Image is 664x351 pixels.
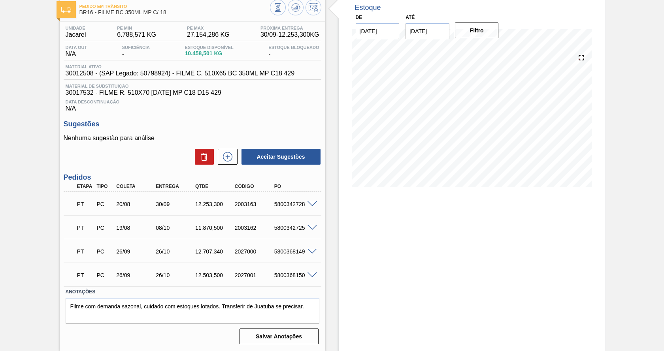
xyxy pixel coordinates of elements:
[406,15,415,20] label: Até
[233,248,277,255] div: 2027000
[154,248,198,255] div: 26/10/2025
[79,4,270,9] span: Pedido em Trânsito
[260,31,319,38] span: 30/09 - 12.253,300 KG
[260,26,319,30] span: Próxima Entrega
[193,248,237,255] div: 12.707,340
[64,135,321,142] p: Nenhuma sugestão para análise
[114,248,158,255] div: 26/09/2025
[191,149,214,165] div: Excluir Sugestões
[94,225,115,231] div: Pedido de Compra
[154,225,198,231] div: 08/10/2025
[266,45,321,58] div: -
[75,195,95,213] div: Pedido em Trânsito
[356,15,362,20] label: De
[272,201,316,207] div: 5800342728
[187,26,230,30] span: PE MAX
[77,201,93,207] p: PT
[66,89,319,96] span: 30017532 - FILME R. 510X70 [DATE] MP C18 D15 429
[66,26,86,30] span: Unidade
[114,201,158,207] div: 20/08/2025
[193,201,237,207] div: 12.253,300
[66,70,295,77] span: 30012508 - (SAP Legado: 50798924) - FILME C. 510X65 BC 350ML MP C18 429
[187,31,230,38] span: 27.154,286 KG
[268,45,319,50] span: Estoque Bloqueado
[94,184,115,189] div: Tipo
[356,23,400,39] input: dd/mm/yyyy
[272,184,316,189] div: PO
[66,45,87,50] span: Data out
[240,328,319,344] button: Salvar Anotações
[114,272,158,278] div: 26/09/2025
[75,184,95,189] div: Etapa
[77,272,93,278] p: PT
[193,272,237,278] div: 12.503,500
[272,248,316,255] div: 5800368149
[117,26,156,30] span: PE MIN
[233,272,277,278] div: 2027001
[154,184,198,189] div: Entrega
[355,4,381,12] div: Estoque
[94,201,115,207] div: Pedido de Compra
[238,148,321,165] div: Aceitar Sugestões
[193,225,237,231] div: 11.870,500
[66,286,319,298] label: Anotações
[117,31,156,38] span: 6.788,571 KG
[154,272,198,278] div: 26/10/2025
[64,120,321,128] h3: Sugestões
[77,248,93,255] p: PT
[241,149,321,165] button: Aceitar Sugestões
[61,7,71,13] img: Ícone
[272,225,316,231] div: 5800342725
[272,272,316,278] div: 5800368150
[406,23,449,39] input: dd/mm/yyyy
[66,64,295,69] span: Material ativo
[122,45,150,50] span: Suficiência
[94,272,115,278] div: Pedido de Compra
[185,51,234,56] span: 10.458,501 KG
[66,84,319,88] span: Material de Substituição
[154,201,198,207] div: 30/09/2025
[233,184,277,189] div: Código
[77,225,93,231] p: PT
[66,31,86,38] span: Jacareí
[75,243,95,260] div: Pedido em Trânsito
[455,23,499,38] button: Filtro
[114,225,158,231] div: 19/08/2025
[233,225,277,231] div: 2003162
[75,267,95,284] div: Pedido em Trânsito
[94,248,115,255] div: Pedido de Compra
[233,201,277,207] div: 2003163
[66,99,319,104] span: Data Descontinuação
[75,219,95,237] div: Pedido em Trânsito
[79,9,270,15] span: BR16 - FILME BC 350ML MP C/ 18
[66,298,319,324] textarea: Filme com demanda sazonal, cuidado com estoques lotados. Transferir de Juatuba se precisar.
[120,45,152,58] div: -
[64,96,321,112] div: N/A
[214,149,238,165] div: Nova sugestão
[193,184,237,189] div: Qtde
[114,184,158,189] div: Coleta
[185,45,234,50] span: Estoque Disponível
[64,45,89,58] div: N/A
[64,173,321,182] h3: Pedidos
